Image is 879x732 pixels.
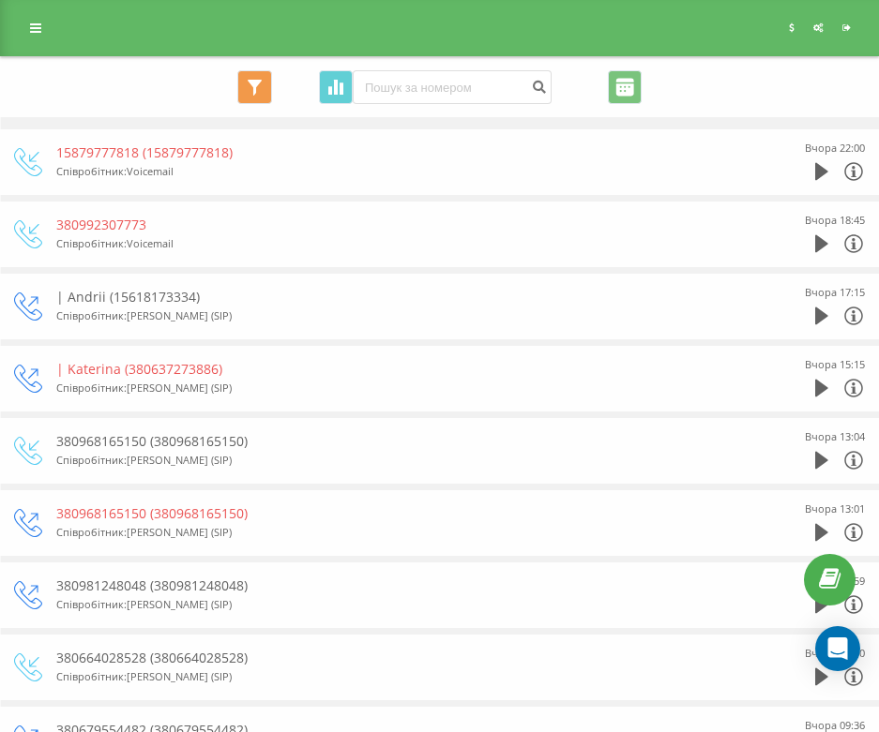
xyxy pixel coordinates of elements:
div: Вчора 15:15 [805,355,865,374]
div: Вчора 22:00 [805,139,865,157]
div: | Andrii (15618173334) [56,288,743,306]
div: 15879777818 (15879777818) [56,143,743,162]
div: Співробітник : Voicemail [56,162,743,181]
div: 380664028528 (380664028528) [56,649,743,667]
div: | Katerina (380637273886) [56,360,743,379]
div: Вчора 17:15 [805,283,865,302]
input: Пошук за номером [353,70,552,104]
div: Open Intercom Messenger [815,626,860,671]
div: Співробітник : [PERSON_NAME] (SIP) [56,306,743,325]
div: Співробітник : [PERSON_NAME] (SIP) [56,379,743,397]
div: 380968165150 (380968165150) [56,504,743,523]
div: 380968165150 (380968165150) [56,432,743,451]
div: Вчора 10:00 [805,644,865,663]
div: Співробітник : [PERSON_NAME] (SIP) [56,451,743,470]
div: Вчора 13:01 [805,500,865,518]
div: 380992307773 [56,216,743,234]
div: Вчора 18:45 [805,211,865,230]
div: Співробітник : Voicemail [56,234,743,253]
div: 380981248048 (380981248048) [56,576,743,595]
div: Співробітник : [PERSON_NAME] (SIP) [56,595,743,614]
div: Вчора 13:04 [805,427,865,446]
div: Співробітник : [PERSON_NAME] (SIP) [56,667,743,686]
div: Співробітник : [PERSON_NAME] (SIP) [56,523,743,542]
